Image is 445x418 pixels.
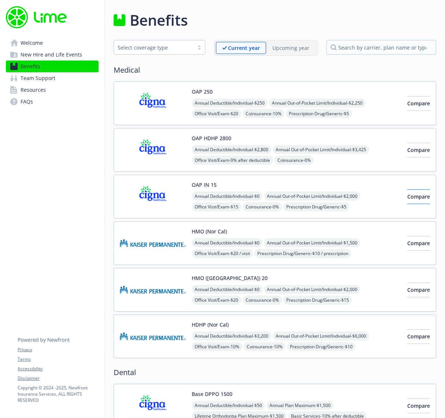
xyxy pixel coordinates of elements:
[286,109,352,118] span: Prescription Drug/Generic - $5
[407,143,430,157] button: Compare
[275,156,314,165] span: Coinsurance - 0%
[192,192,262,201] span: Annual Deductible/Individual - $0
[264,285,360,294] span: Annual Out-of-Pocket Limit/Individual - $2,000
[192,249,253,258] span: Office Visit/Exam - $20 / visit
[192,295,241,305] span: Office Visit/Exam - $20
[21,61,40,72] span: Benefits
[6,96,99,108] a: FAQs
[192,285,262,294] span: Annual Deductible/Individual - $0
[18,366,98,372] a: Accessibility
[21,96,33,108] span: FAQs
[192,134,231,142] button: OAP HDHP 2800
[6,72,99,84] a: Team Support
[120,134,186,166] img: CIGNA carrier logo
[21,37,43,49] span: Welcome
[244,342,286,351] span: Coinsurance - 10%
[287,342,356,351] span: Prescription Drug/Generic - $10
[283,202,349,211] span: Prescription Drug/Generic - $5
[120,321,186,352] img: Kaiser Permanente Insurance Company carrier logo
[192,156,273,165] span: Office Visit/Exam - 0% after deductible
[120,228,186,259] img: Kaiser Permanente Insurance Company carrier logo
[18,385,98,403] p: Copyright © 2024 - 2025 , Newfront Insurance Services, ALL RIGHTS RESERVED
[407,193,430,200] span: Compare
[6,84,99,96] a: Resources
[407,283,430,297] button: Compare
[264,238,360,247] span: Annual Out-of-Pocket Limit/Individual - $1,500
[272,44,309,52] p: Upcoming year
[243,109,284,118] span: Coinsurance - 10%
[326,40,436,55] input: search by carrier, plan name or type
[407,240,430,247] span: Compare
[407,329,430,344] button: Compare
[407,100,430,107] span: Compare
[407,236,430,251] button: Compare
[407,333,430,340] span: Compare
[407,146,430,153] span: Compare
[192,321,229,328] button: HDHP (Nor Cal)
[192,88,213,95] button: OAP 250
[192,274,268,282] button: HMO ([GEOGRAPHIC_DATA]) 20
[192,98,268,108] span: Annual Deductible/Individual - $250
[118,44,190,51] div: Select coverage type
[114,367,436,378] h2: Dental
[21,84,46,96] span: Resources
[192,109,241,118] span: Office Visit/Exam - $20
[243,202,282,211] span: Coinsurance - 0%
[407,402,430,409] span: Compare
[266,401,334,410] span: Annual Plan Maximum - $1,500
[120,274,186,305] img: Kaiser Permanente Insurance Company carrier logo
[273,331,369,341] span: Annual Out-of-Pocket Limit/Individual - $6,000
[6,61,99,72] a: Benefits
[192,401,265,410] span: Annual Deductible/Individual - $50
[18,346,98,353] a: Privacy
[243,295,282,305] span: Coinsurance - 0%
[264,192,360,201] span: Annual Out-of-Pocket Limit/Individual - $2,000
[120,181,186,212] img: CIGNA carrier logo
[192,390,232,398] button: Base DPPO 1500
[407,286,430,293] span: Compare
[269,98,365,108] span: Annual Out-of-Pocket Limit/Individual - $2,250
[192,202,241,211] span: Office Visit/Exam - $15
[192,228,227,235] button: HMO (Nor Cal)
[192,331,271,341] span: Annual Deductible/Individual - $3,200
[18,375,98,382] a: Disclaimer
[6,37,99,49] a: Welcome
[192,145,271,154] span: Annual Deductible/Individual - $2,800
[21,72,55,84] span: Team Support
[407,189,430,204] button: Compare
[192,342,242,351] span: Office Visit/Exam - 10%
[254,249,351,258] span: Prescription Drug/Generic - $10 / prescription
[273,145,369,154] span: Annual Out-of-Pocket Limit/Individual - $3,425
[192,181,217,189] button: OAP IN 15
[407,96,430,111] button: Compare
[120,88,186,119] img: CIGNA carrier logo
[228,44,260,52] p: Current year
[114,65,436,76] h2: Medical
[18,356,98,363] a: Terms
[192,238,262,247] span: Annual Deductible/Individual - $0
[6,49,99,61] a: New Hire and Life Events
[21,49,82,61] span: New Hire and Life Events
[407,399,430,413] button: Compare
[130,9,188,31] h1: Benefits
[283,295,352,305] span: Prescription Drug/Generic - $15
